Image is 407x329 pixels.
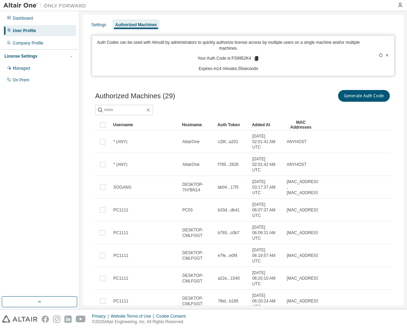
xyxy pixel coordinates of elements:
[182,207,193,213] span: PC03
[287,207,320,213] span: [MAC_ADDRESS]
[338,90,390,102] button: Generate Auth Code
[252,119,281,130] div: Added At
[111,313,156,319] div: Website Terms of Use
[286,119,315,130] div: MAC Addresses
[113,276,128,281] span: PC1111
[42,316,49,323] img: facebook.svg
[218,207,240,213] span: b33d...db41
[182,273,212,284] span: DESKTOP-CMLFGGT
[96,66,361,72] p: Expires in 14 minutes, 55 seconds
[218,230,240,236] span: b765...c0b7
[287,253,320,258] span: [MAC_ADDRESS]
[217,119,246,130] div: Auth Token
[115,22,157,28] div: Authorized Machines
[113,298,128,304] span: PC1111
[182,182,212,193] span: DESKTOP-7H7BN14
[95,92,175,100] span: Authorized Machines (29)
[252,156,281,173] span: [DATE] 02:01:42 AM UTC
[91,22,106,28] div: Settings
[182,296,212,307] span: DESKTOP-CMLFGGT
[113,230,128,236] span: PC1111
[182,227,212,238] span: DESKTOP-CMLFGGT
[252,202,281,218] span: [DATE] 06:07:37 AM UTC
[53,316,60,323] img: instagram.svg
[13,40,43,46] div: Company Profile
[113,162,128,167] span: * (ANY)
[287,179,320,196] span: [MAC_ADDRESS] , [MAC_ADDRESS]
[64,316,72,323] img: linkedin.svg
[182,119,212,130] div: Hostname
[252,133,281,150] span: [DATE] 02:01:41 AM UTC
[218,298,238,304] span: 7fbd...b185
[287,298,320,304] span: [MAC_ADDRESS]
[96,40,361,51] p: Auth Codes can be used with Almutil by administrators to quickly authorize license access by mult...
[182,250,212,261] span: DESKTOP-CMLFGGT
[3,2,90,9] img: Altair One
[218,162,238,167] span: f789...2828
[252,179,281,196] span: [DATE] 03:17:37 AM UTC
[13,16,33,21] div: Dashboard
[113,253,128,258] span: PC1111
[218,185,238,190] span: bb04...17f3
[252,293,281,309] span: [DATE] 06:20:24 AM UTC
[197,56,260,62] p: Your Auth Code is: FS9952K4
[218,139,238,144] span: c28f...a201
[218,253,237,258] span: e7fe...e0f4
[113,139,128,144] span: * (ANY)
[287,139,307,144] span: ANYHOST
[182,139,200,144] span: AltairOne
[218,276,240,281] span: a22e...1540
[252,270,281,287] span: [DATE] 06:20:10 AM UTC
[4,53,37,59] div: License Settings
[156,313,190,319] div: Cookie Consent
[13,66,30,71] div: Managed
[252,247,281,264] span: [DATE] 06:19:57 AM UTC
[252,225,281,241] span: [DATE] 06:09:31 AM UTC
[287,276,320,281] span: [MAC_ADDRESS]
[13,28,36,33] div: User Profile
[2,316,38,323] img: altair_logo.svg
[182,162,200,167] span: AltairOne
[92,319,190,325] p: © 2025 Altair Engineering, Inc. All Rights Reserved.
[113,185,132,190] span: SOGANG
[113,119,176,130] div: Username
[92,313,111,319] div: Privacy
[287,162,307,167] span: ANYHOST
[13,77,29,83] div: On Prem
[287,230,320,236] span: [MAC_ADDRESS]
[76,316,86,323] img: youtube.svg
[113,207,128,213] span: PC1111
